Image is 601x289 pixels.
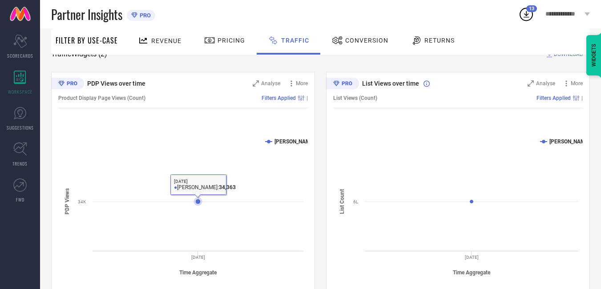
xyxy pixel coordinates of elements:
text: 34K [78,199,86,204]
div: Open download list [518,6,534,22]
tspan: Time Aggregate [453,269,491,276]
text: [DATE] [191,255,205,260]
span: PRO [137,12,151,19]
span: SUGGESTIONS [7,124,34,131]
div: Premium [51,78,84,91]
div: Premium [326,78,359,91]
svg: Zoom [528,80,534,87]
span: Filter By Use-Case [56,35,118,46]
span: | [581,95,583,101]
text: [DATE] [465,255,479,260]
svg: Zoom [253,80,259,87]
span: List Views (Count) [333,95,377,101]
span: Traffic Widgets ( 2 ) [51,50,107,59]
span: Filters Applied [536,95,571,101]
text: [PERSON_NAME] [274,139,315,145]
tspan: PDP Views [64,188,70,214]
span: Analyse [536,80,555,87]
span: Revenue [151,37,182,44]
tspan: Time Aggregate [179,269,217,276]
span: Pricing [218,37,245,44]
span: Traffic [281,37,309,44]
span: Analyse [261,80,280,87]
text: [PERSON_NAME] [549,139,590,145]
span: Returns [424,37,455,44]
span: More [571,80,583,87]
span: 13 [529,6,534,12]
span: Partner Insights [51,5,122,24]
span: Product Display Page Views (Count) [58,95,145,101]
span: SCORECARDS [7,52,33,59]
span: FWD [16,196,24,203]
span: List Views over time [362,80,419,87]
span: Filters Applied [262,95,296,101]
text: 6L [353,199,359,204]
span: | [307,95,308,101]
span: More [296,80,308,87]
span: PDP Views over time [87,80,145,87]
span: Conversion [345,37,388,44]
span: TRENDS [12,160,28,167]
tspan: List Count [339,189,345,214]
span: WORKSPACE [8,88,32,95]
